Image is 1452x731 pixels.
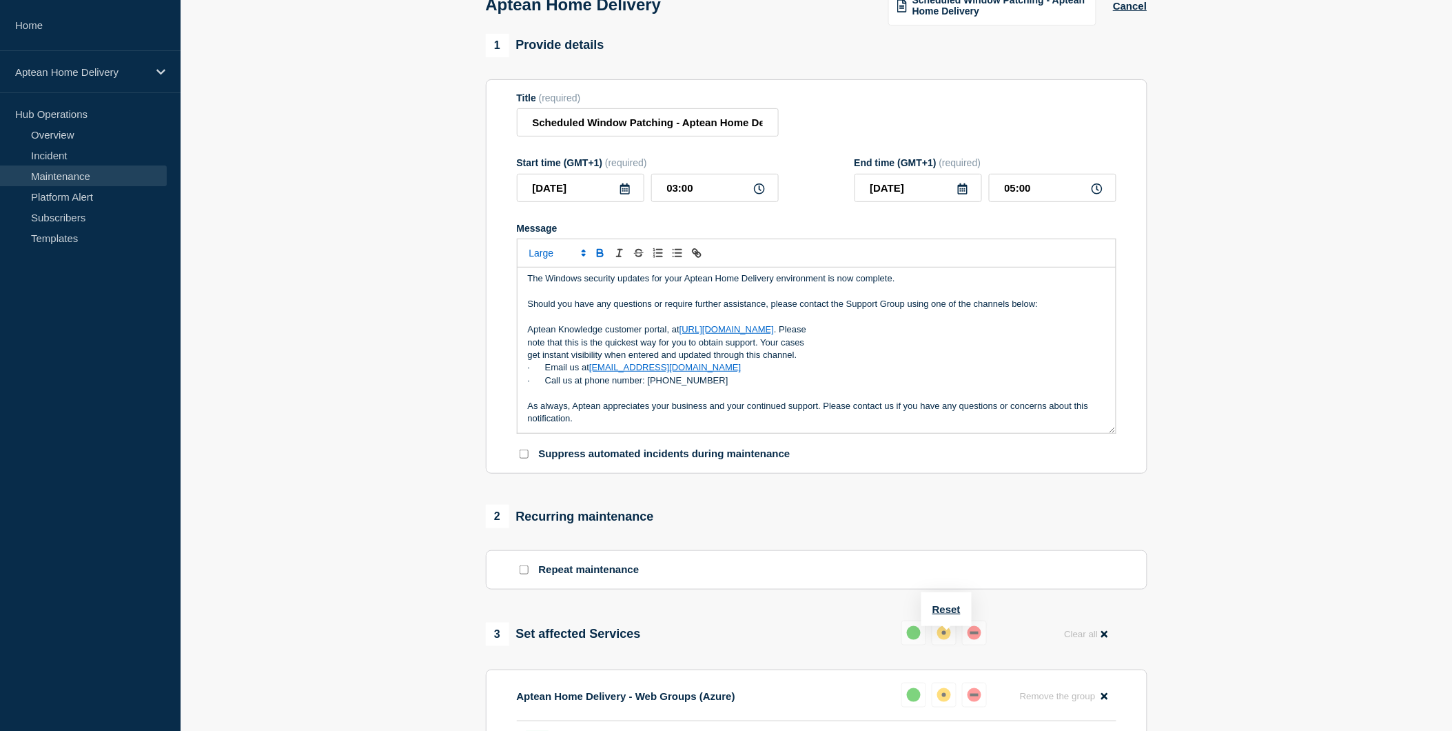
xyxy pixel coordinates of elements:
a: [EMAIL_ADDRESS][DOMAIN_NAME] [589,362,741,372]
span: 3 [486,623,509,646]
div: Message [518,268,1116,433]
a: [URL][DOMAIN_NAME] [679,324,774,334]
div: up [907,688,921,702]
div: affected [937,626,951,640]
p: Suppress automated incidents during maintenance [539,448,790,461]
input: YYYY-MM-DD [855,174,982,202]
button: Clear all [1056,621,1116,648]
div: affected [937,688,951,702]
p: Aptean Home Delivery - Web Groups (Azure) [517,690,735,702]
input: Repeat maintenance [520,565,529,574]
div: Message [517,223,1116,234]
input: Suppress automated incidents during maintenance [520,450,529,459]
input: HH:MM [989,174,1116,202]
p: · Call us at phone number: [PHONE_NUMBER] [528,374,1105,387]
div: down [968,626,981,640]
span: (required) [605,157,647,168]
button: down [962,621,987,645]
div: down [968,688,981,702]
button: affected [932,621,957,645]
p: get instant visibility when entered and updated through this channel. [528,349,1105,361]
p: Repeat maintenance [539,563,640,577]
p: The Windows security updates for your Aptean Home Delivery environment is now complete. [528,272,1105,285]
span: Font size [523,245,591,261]
button: Reset [932,603,961,615]
div: Provide details [486,34,604,57]
p: Aptean Knowledge customer portal, at . Please [528,323,1105,336]
input: Title [517,108,779,137]
div: up [907,626,921,640]
input: HH:MM [651,174,779,202]
button: up [901,683,926,708]
p: · Email us at [528,361,1105,374]
div: Set affected Services [486,623,641,646]
p: Should you have any questions or require further assistance, please contact the Support Group usi... [528,298,1105,310]
button: Toggle ordered list [648,245,668,261]
span: 2 [486,505,509,528]
button: Remove the group [1012,683,1116,710]
div: Start time (GMT+1) [517,157,779,168]
button: Toggle link [687,245,706,261]
button: up [901,621,926,645]
div: End time (GMT+1) [855,157,1116,168]
p: As always, Aptean appreciates your business and your continued support. Please contact us if you ... [528,400,1105,425]
button: down [962,683,987,708]
span: 1 [486,34,509,57]
p: note that this is the quickest way for you to obtain support. Your cases [528,337,1105,349]
span: Remove the group [1020,691,1096,701]
button: affected [932,683,957,708]
div: Title [517,92,779,103]
button: Toggle bulleted list [668,245,687,261]
span: (required) [539,92,581,103]
p: Aptean Home Delivery [15,66,147,78]
input: YYYY-MM-DD [517,174,644,202]
button: Toggle strikethrough text [629,245,648,261]
button: Toggle bold text [591,245,610,261]
button: Toggle italic text [610,245,629,261]
span: (required) [939,157,981,168]
div: Recurring maintenance [486,505,654,528]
